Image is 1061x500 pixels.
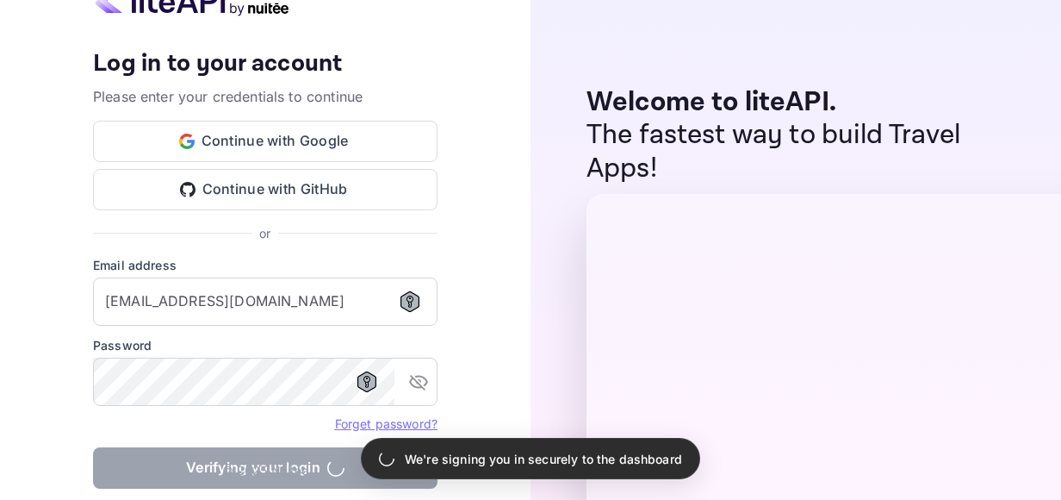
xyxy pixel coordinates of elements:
p: Please enter your credentials to continue [93,86,437,107]
p: The fastest way to build Travel Apps! [586,119,1027,185]
h4: Log in to your account [93,49,437,79]
p: Welcome to liteAPI. [586,86,1027,119]
button: toggle password visibility [401,365,436,399]
input: Enter your email address [93,278,437,326]
button: Continue with Google [93,121,437,162]
label: Password [93,336,437,354]
button: Continue with GitHub [93,169,437,210]
p: We're signing you in securely to the dashboard [405,450,682,468]
p: © 2025 Nuitee [222,461,309,479]
a: Forget password? [335,416,437,431]
label: Email address [93,256,437,274]
a: Forget password? [335,415,437,432]
p: or [259,224,270,242]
